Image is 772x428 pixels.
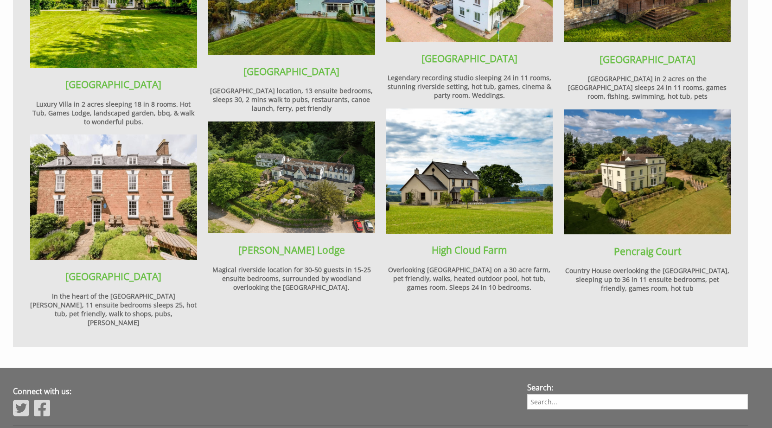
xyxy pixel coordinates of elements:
a: [GEOGRAPHIC_DATA] [600,53,695,66]
h3: Search: [527,383,748,393]
a: [PERSON_NAME] Lodge [238,243,345,256]
img: Facebook [34,399,50,417]
a: High Cloud Farm [432,243,507,256]
h4: Luxury Villa in 2 acres sleeping 18 in 8 rooms. Hot Tub, Games Lodge, landscaped garden, bbq, & w... [30,100,197,126]
h4: Overlooking [GEOGRAPHIC_DATA] on a 30 acre farm, pet friendly, walks, heated outdoor pool, hot tu... [386,265,553,292]
a: [GEOGRAPHIC_DATA] [243,65,339,78]
h4: In the heart of the [GEOGRAPHIC_DATA][PERSON_NAME], 11 ensuite bedrooms sleeps 25, hot tub, pet f... [30,292,197,327]
a: [GEOGRAPHIC_DATA] [65,270,161,283]
h4: Magical riverside location for 30-50 guests in 15-25 ensuite bedrooms, surrounded by woodland ove... [208,265,375,292]
h4: [GEOGRAPHIC_DATA] in 2 acres on the [GEOGRAPHIC_DATA] sleeps 24 in 11 rooms, games room, fishing,... [564,74,731,101]
h3: Connect with us: [13,386,513,396]
h4: [GEOGRAPHIC_DATA] location, 13 ensuite bedrooms, sleeps 30, 2 mins walk to pubs, restaurants, can... [208,86,375,235]
img: Highcloud Farm [386,109,553,234]
a: [GEOGRAPHIC_DATA] [421,52,517,65]
input: Search... [527,394,748,409]
img: Twitter [13,399,29,417]
h4: Legendary recording studio sleeping 24 in 11 rooms, stunning riverside setting, hot tub, games, c... [386,73,553,100]
a: [GEOGRAPHIC_DATA] [65,78,161,91]
img: Pencraig Court [564,109,731,235]
img: Symonds Yat Lodge [208,121,375,233]
h4: Country House overlooking the [GEOGRAPHIC_DATA], sleeping up to 36 in 11 ensuite bedrooms, pet fr... [564,266,731,293]
a: Pencraig Court [614,245,681,258]
img: Forest House [30,134,197,260]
